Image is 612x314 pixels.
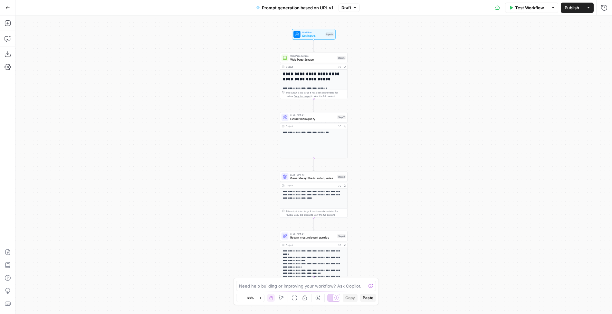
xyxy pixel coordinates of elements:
g: Edge from start to step_5 [313,39,314,52]
button: Test Workflow [505,3,548,13]
span: LLM · GPT-4.1 [290,232,336,236]
span: Test Workflow [515,5,544,11]
g: Edge from step_5 to step_7 [313,99,314,112]
span: Return most relevant queries [290,235,336,240]
button: Copy [343,294,358,302]
span: Copy the output [294,213,310,216]
div: This output is too large & has been abbreviated for review. to view the full content. [286,210,346,217]
span: 68% [247,295,254,300]
div: Output [286,184,335,187]
div: This output is too large & has been abbreviated for review. to view the full content. [286,91,346,98]
div: Output [286,124,335,128]
g: Edge from step_3 to step_6 [313,218,314,231]
div: Step 6 [337,234,346,238]
span: Web Page Scrape [290,54,336,58]
span: LLM · GPT-4.1 [290,173,336,176]
div: Step 5 [337,56,346,60]
span: Publish [565,5,579,11]
span: Draft [341,5,351,11]
button: Draft [339,4,360,12]
button: Prompt generation based on URL v1 [252,3,337,13]
span: Set Inputs [302,34,324,38]
button: Paste [360,294,376,302]
button: Publish [561,3,583,13]
span: Copy the output [294,95,310,97]
span: Web Page Scrape [290,57,336,62]
span: LLM · GPT-4.1 [290,113,336,117]
span: Prompt generation based on URL v1 [262,5,333,11]
span: Extract main query [290,117,336,121]
div: Step 3 [337,175,346,179]
div: Output [286,65,335,69]
div: Step 7 [337,115,346,119]
span: Workflow [302,31,324,34]
span: Generate synthetic sub-queries [290,176,336,181]
div: Output [286,243,335,247]
div: WorkflowSet InputsInputs [280,29,348,40]
span: Copy [345,295,355,301]
span: Paste [363,295,373,301]
div: Inputs [326,32,334,36]
g: Edge from step_7 to step_3 [313,158,314,171]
